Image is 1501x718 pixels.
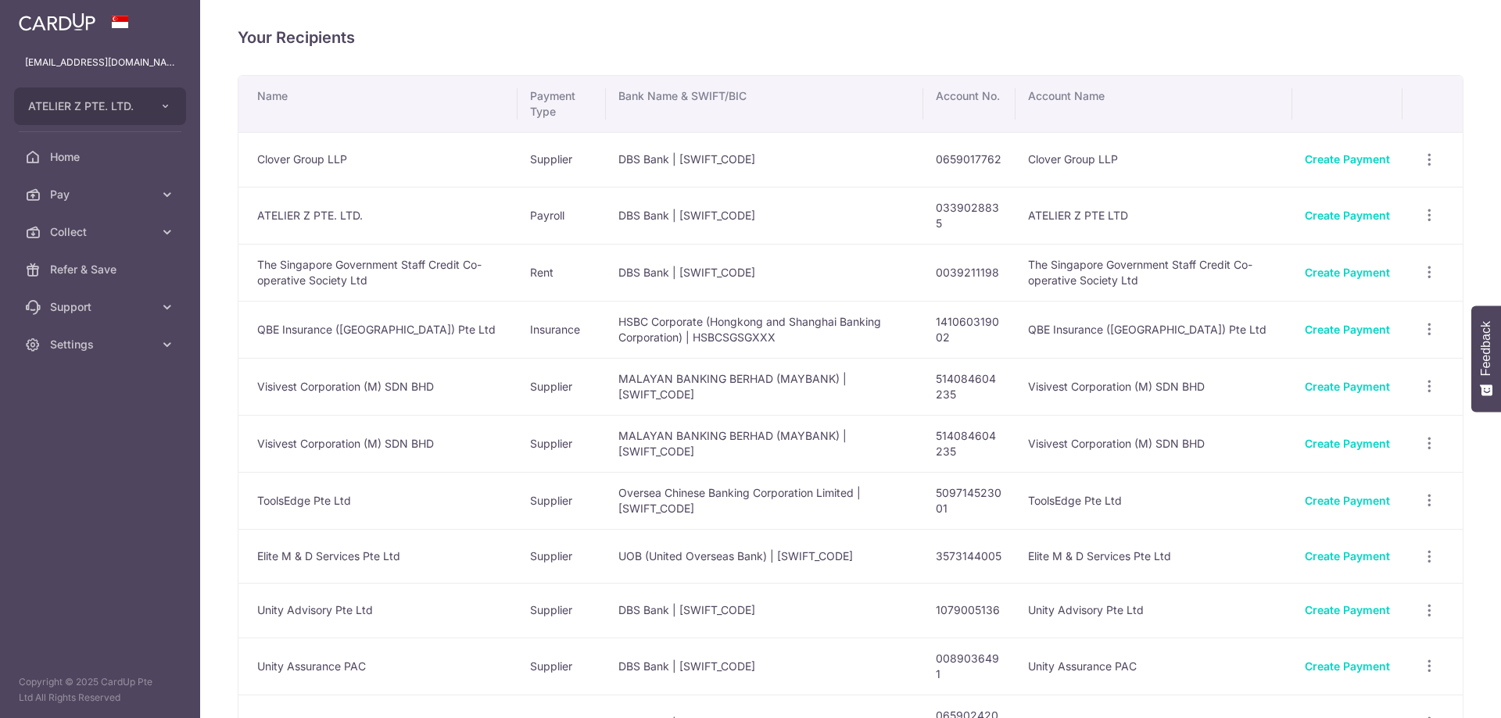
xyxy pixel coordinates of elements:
[1305,603,1390,616] a: Create Payment
[923,244,1016,301] td: 0039211198
[518,244,607,301] td: Rent
[1016,415,1292,472] td: Visivest Corporation (M) SDN BHD
[1016,529,1292,584] td: Elite M & D Services Pte Ltd
[606,187,923,244] td: DBS Bank | [SWIFT_CODE]
[50,262,153,277] span: Refer & Save
[606,529,923,584] td: UOB (United Overseas Bank) | [SWIFT_CODE]
[1016,76,1292,132] th: Account Name
[1016,583,1292,638] td: Unity Advisory Pte Ltd
[1016,358,1292,415] td: Visivest Corporation (M) SDN BHD
[1305,494,1390,507] a: Create Payment
[1401,671,1485,710] iframe: Opens a widget where you can find more information
[606,472,923,529] td: Oversea Chinese Banking Corporation Limited | [SWIFT_CODE]
[238,132,518,187] td: Clover Group LLP
[50,224,153,240] span: Collect
[1016,301,1292,358] td: QBE Insurance ([GEOGRAPHIC_DATA]) Pte Ltd
[923,76,1016,132] th: Account No.
[50,337,153,352] span: Settings
[923,638,1016,695] td: 0089036491
[50,149,153,165] span: Home
[1305,437,1390,450] a: Create Payment
[238,187,518,244] td: ATELIER Z PTE. LTD.
[1305,380,1390,393] a: Create Payment
[923,472,1016,529] td: 509714523001
[606,415,923,472] td: MALAYAN BANKING BERHAD (MAYBANK) | [SWIFT_CODE]
[518,187,607,244] td: Payroll
[238,638,518,695] td: Unity Assurance PAC
[1016,472,1292,529] td: ToolsEdge Pte Ltd
[518,301,607,358] td: Insurance
[1305,209,1390,222] a: Create Payment
[1016,187,1292,244] td: ATELIER Z PTE LTD
[923,301,1016,358] td: 141060319002
[50,187,153,202] span: Pay
[1479,321,1493,376] span: Feedback
[1305,152,1390,166] a: Create Payment
[1016,244,1292,301] td: The Singapore Government Staff Credit Co-operative Society Ltd
[606,76,923,132] th: Bank Name & SWIFT/BIC
[606,358,923,415] td: MALAYAN BANKING BERHAD (MAYBANK) | [SWIFT_CODE]
[518,415,607,472] td: Supplier
[923,187,1016,244] td: 0339028835
[238,25,1463,50] h4: Your Recipients
[1305,323,1390,336] a: Create Payment
[606,638,923,695] td: DBS Bank | [SWIFT_CODE]
[25,55,175,70] p: [EMAIL_ADDRESS][DOMAIN_NAME]
[518,76,607,132] th: Payment Type
[14,88,186,125] button: ATELIER Z PTE. LTD.
[923,132,1016,187] td: 0659017762
[606,132,923,187] td: DBS Bank | [SWIFT_CODE]
[50,299,153,315] span: Support
[1305,266,1390,279] a: Create Payment
[1016,638,1292,695] td: Unity Assurance PAC
[606,301,923,358] td: HSBC Corporate (Hongkong and Shanghai Banking Corporation) | HSBCSGSGXXX
[518,583,607,638] td: Supplier
[1305,659,1390,673] a: Create Payment
[238,472,518,529] td: ToolsEdge Pte Ltd
[518,132,607,187] td: Supplier
[923,415,1016,472] td: 514084604235
[923,529,1016,584] td: 3573144005
[518,358,607,415] td: Supplier
[1305,549,1390,563] a: Create Payment
[518,529,607,584] td: Supplier
[923,583,1016,638] td: 1079005136
[606,244,923,301] td: DBS Bank | [SWIFT_CODE]
[238,415,518,472] td: Visivest Corporation (M) SDN BHD
[1471,305,1501,412] button: Feedback - Show survey
[1016,132,1292,187] td: Clover Group LLP
[518,472,607,529] td: Supplier
[238,301,518,358] td: QBE Insurance ([GEOGRAPHIC_DATA]) Pte Ltd
[28,98,144,114] span: ATELIER Z PTE. LTD.
[238,529,518,584] td: Elite M & D Services Pte Ltd
[606,583,923,638] td: DBS Bank | [SWIFT_CODE]
[238,583,518,638] td: Unity Advisory Pte Ltd
[238,76,518,132] th: Name
[923,358,1016,415] td: 514084604235
[518,638,607,695] td: Supplier
[238,244,518,301] td: The Singapore Government Staff Credit Co-operative Society Ltd
[238,358,518,415] td: Visivest Corporation (M) SDN BHD
[19,13,95,31] img: CardUp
